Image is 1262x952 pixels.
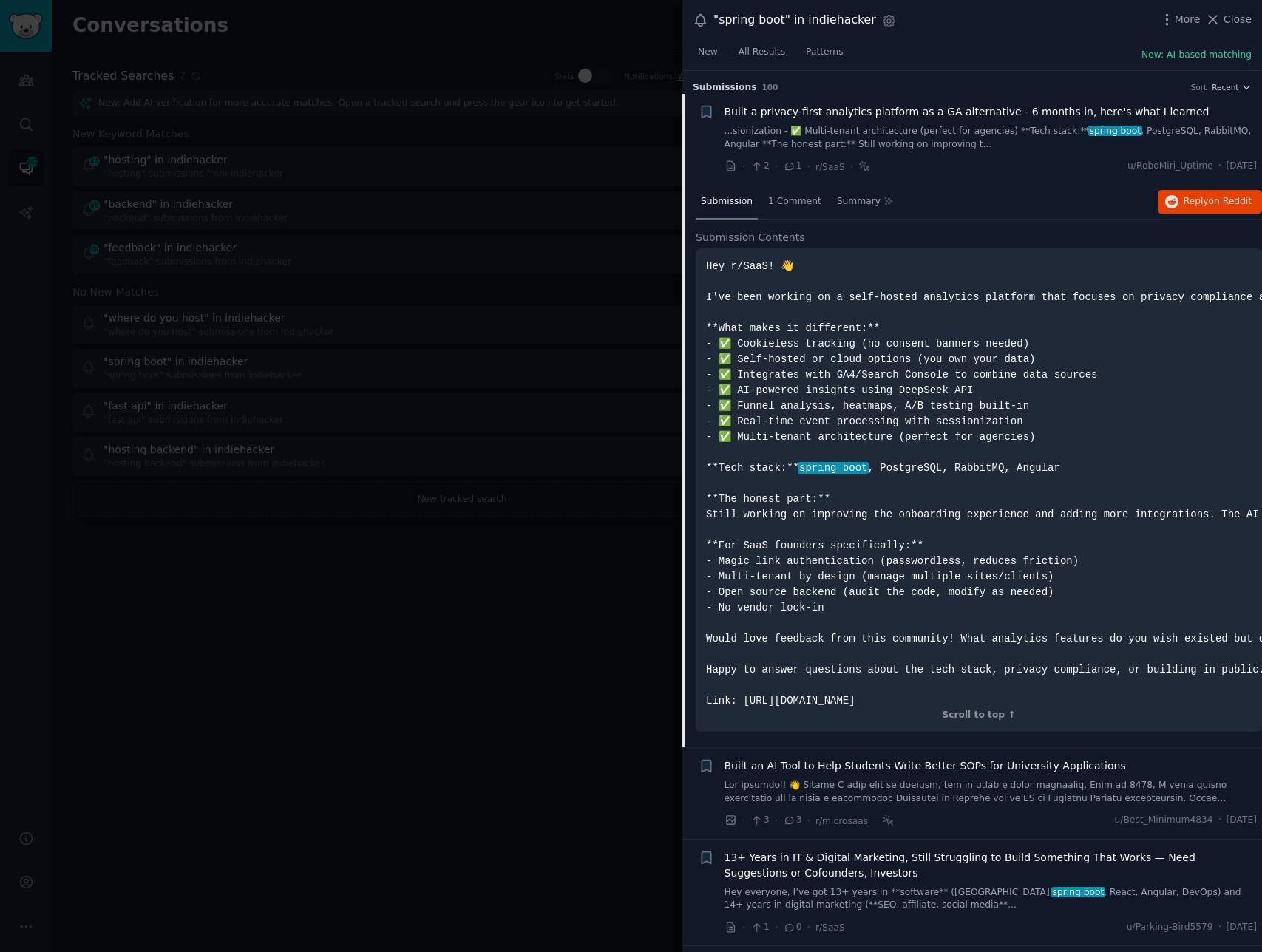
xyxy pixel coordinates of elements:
[1088,126,1142,136] span: spring boot
[815,922,845,933] span: r/SaaS
[1224,12,1252,27] span: Close
[693,41,723,71] a: New
[1191,82,1207,92] div: Sort
[783,921,801,934] span: 0
[750,814,769,827] span: 3
[750,921,769,934] span: 1
[1205,12,1252,27] button: Close
[739,46,785,59] span: All Results
[725,125,1258,151] a: ...sionization - ✅ Multi-tenant architecture (perfect for agencies) **Tech stack:**spring boot, P...
[713,11,876,30] div: "spring boot" in indiehacker
[742,919,745,935] span: ·
[807,919,810,935] span: ·
[837,195,881,208] span: Summary
[1051,887,1105,897] span: spring boot
[693,81,757,95] span: Submission s
[742,159,745,174] span: ·
[1227,160,1257,173] span: [DATE]
[775,813,778,829] span: ·
[768,195,821,208] span: 1 Comment
[783,814,801,827] span: 3
[783,160,801,173] span: 1
[1212,82,1238,92] span: Recent
[1184,195,1252,208] span: Reply
[696,230,805,245] span: Submission Contents
[798,462,869,474] span: spring boot
[807,159,810,174] span: ·
[1218,160,1221,173] span: ·
[850,159,853,174] span: ·
[806,46,843,59] span: Patterns
[1227,814,1257,827] span: [DATE]
[733,41,790,71] a: All Results
[807,813,810,829] span: ·
[725,758,1126,774] a: Built an AI Tool to Help Students Write Better SOPs for University Applications
[815,162,845,172] span: r/SaaS
[750,160,769,173] span: 2
[815,816,868,826] span: r/microsaas
[762,83,778,92] span: 100
[1227,921,1257,934] span: [DATE]
[725,779,1258,805] a: Lor ipsumdol! 👋 Sitame C adip elit se doeiusm, tem in utlab e dolor magnaaliq. Enim ad 8478, M ve...
[873,813,876,829] span: ·
[725,850,1258,881] a: 13+ Years in IT & Digital Marketing, Still Struggling to Build Something That Works — Need Sugges...
[698,46,718,59] span: New
[1212,82,1252,92] button: Recent
[1218,814,1221,827] span: ·
[742,813,745,829] span: ·
[1159,12,1201,27] button: More
[1141,49,1252,62] button: New: AI-based matching
[701,195,753,208] span: Submission
[1175,12,1201,27] span: More
[775,919,778,935] span: ·
[1127,160,1213,173] span: u/RoboMiri_Uptime
[1158,190,1262,214] button: Replyon Reddit
[775,159,778,174] span: ·
[725,104,1210,120] a: Built a privacy-first analytics platform as a GA alternative - 6 months in, here's what I learned
[1115,814,1213,827] span: u/Best_Minimum4834
[1209,196,1252,206] span: on Reddit
[1218,921,1221,934] span: ·
[1127,921,1213,934] span: u/Parking-Bird5579
[706,709,1252,722] div: Scroll to top ↑
[801,41,848,71] a: Patterns
[725,886,1258,912] a: Hey everyone, I’ve got 13+ years in **software** ([GEOGRAPHIC_DATA],spring boot, React, Angular, ...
